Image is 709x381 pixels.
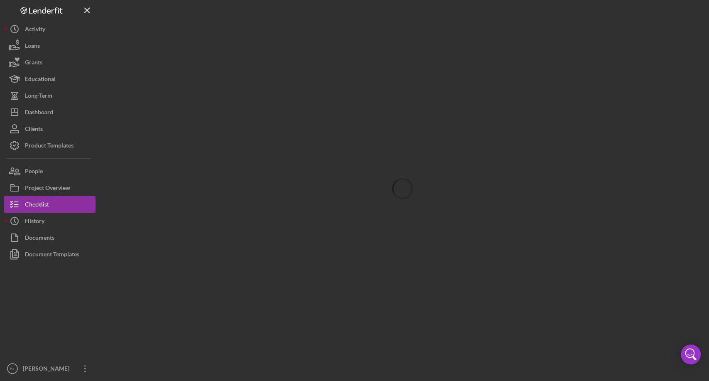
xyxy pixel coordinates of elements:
button: Clients [4,120,96,137]
div: Dashboard [25,104,53,123]
button: Document Templates [4,246,96,263]
div: Long-Term [25,87,52,106]
div: Project Overview [25,179,70,198]
div: [PERSON_NAME] [21,360,75,379]
button: Documents [4,229,96,246]
div: Grants [25,54,42,73]
div: Open Intercom Messenger [681,344,701,364]
div: Product Templates [25,137,74,156]
button: Dashboard [4,104,96,120]
div: Checklist [25,196,49,215]
button: Checklist [4,196,96,213]
button: Project Overview [4,179,96,196]
div: Loans [25,37,40,56]
div: People [25,163,43,182]
button: Product Templates [4,137,96,154]
button: Long-Term [4,87,96,104]
button: People [4,163,96,179]
button: Grants [4,54,96,71]
button: Educational [4,71,96,87]
button: History [4,213,96,229]
div: Document Templates [25,246,79,265]
button: BT[PERSON_NAME] [4,360,96,377]
div: Activity [25,21,45,39]
text: BT [10,366,15,371]
div: Documents [25,229,54,248]
div: Educational [25,71,56,89]
div: Clients [25,120,43,139]
button: Activity [4,21,96,37]
div: History [25,213,44,231]
button: Loans [4,37,96,54]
